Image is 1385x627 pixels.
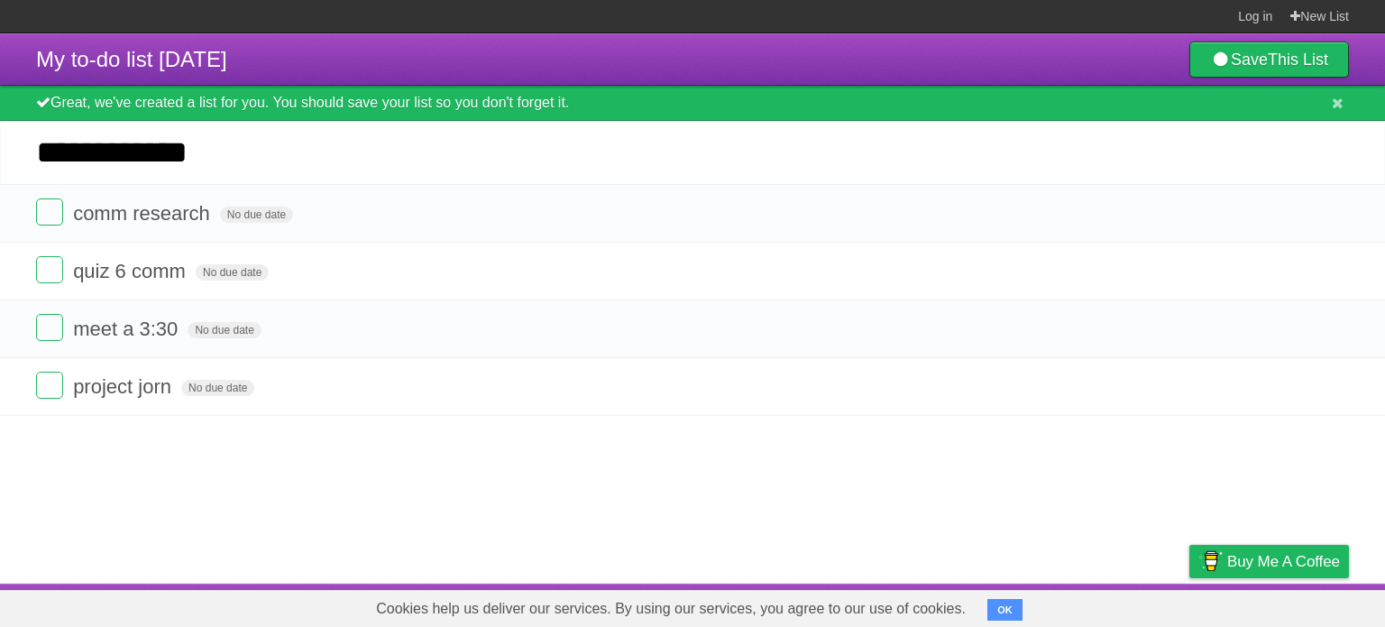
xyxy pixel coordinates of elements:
[1189,41,1349,78] a: SaveThis List
[220,207,293,223] span: No due date
[36,256,63,283] label: Done
[181,380,254,396] span: No due date
[987,599,1023,621] button: OK
[1166,588,1213,622] a: Privacy
[1235,588,1349,622] a: Suggest a feature
[1009,588,1082,622] a: Developers
[73,318,182,340] span: meet a 3:30
[1189,545,1349,578] a: Buy me a coffee
[949,588,987,622] a: About
[36,47,227,71] span: My to-do list [DATE]
[73,375,176,398] span: project jorn
[358,591,984,627] span: Cookies help us deliver our services. By using our services, you agree to our use of cookies.
[1268,51,1328,69] b: This List
[188,322,261,338] span: No due date
[1105,588,1144,622] a: Terms
[1198,546,1223,576] img: Buy me a coffee
[73,202,215,225] span: comm research
[36,198,63,226] label: Done
[36,372,63,399] label: Done
[36,314,63,341] label: Done
[196,264,269,281] span: No due date
[1227,546,1340,577] span: Buy me a coffee
[73,260,190,282] span: quiz 6 comm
